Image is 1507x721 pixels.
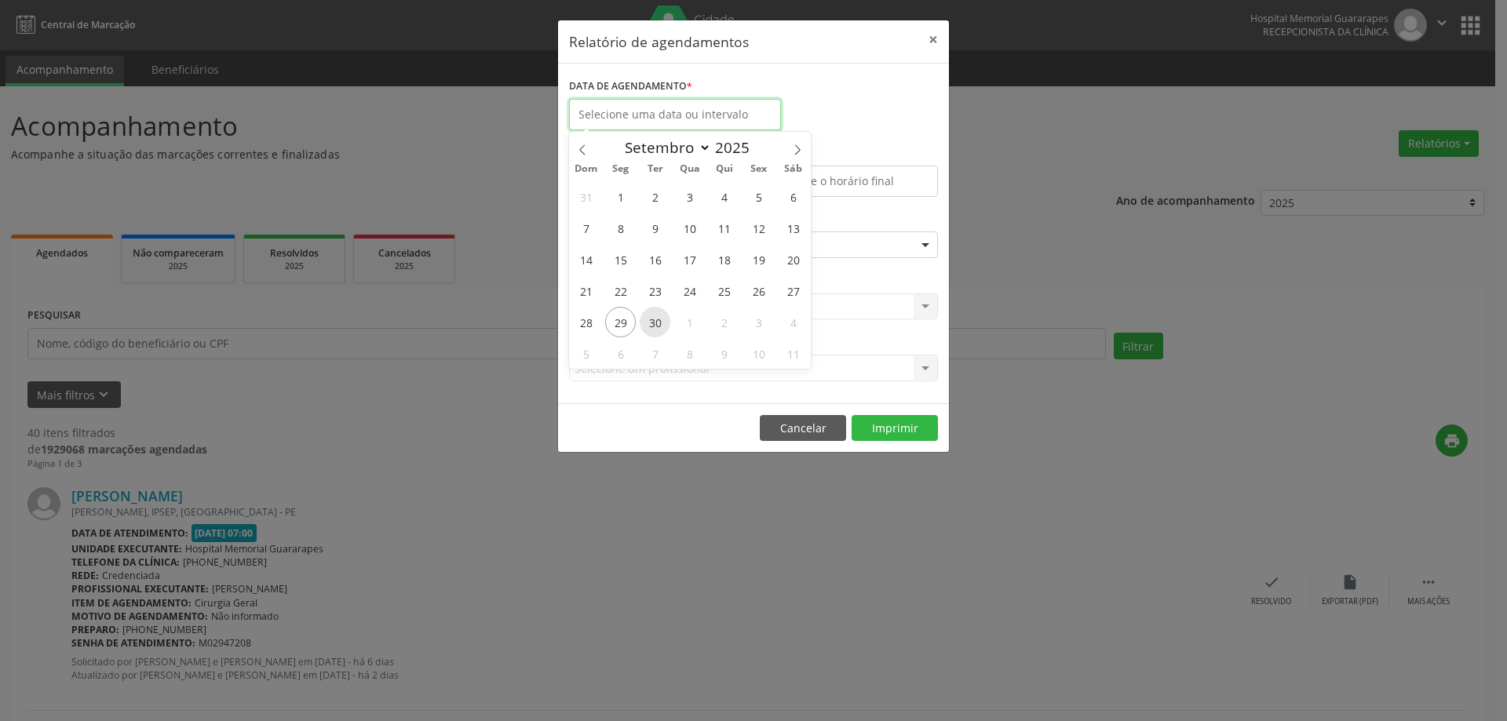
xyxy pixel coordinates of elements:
span: Setembro 12, 2025 [743,213,774,243]
span: Setembro 7, 2025 [571,213,601,243]
span: Setembro 13, 2025 [778,213,808,243]
span: Setembro 21, 2025 [571,275,601,306]
span: Setembro 25, 2025 [709,275,739,306]
span: Setembro 30, 2025 [640,307,670,337]
button: Close [918,20,949,59]
span: Setembro 17, 2025 [674,244,705,275]
span: Outubro 1, 2025 [674,307,705,337]
span: Setembro 16, 2025 [640,244,670,275]
span: Outubro 3, 2025 [743,307,774,337]
span: Outubro 5, 2025 [571,338,601,369]
span: Setembro 28, 2025 [571,307,601,337]
span: Setembro 23, 2025 [640,275,670,306]
span: Setembro 20, 2025 [778,244,808,275]
span: Setembro 9, 2025 [640,213,670,243]
span: Qui [707,164,742,174]
input: Selecione o horário final [757,166,938,197]
label: ATÉ [757,141,938,166]
span: Setembro 1, 2025 [605,181,636,212]
span: Outubro 7, 2025 [640,338,670,369]
select: Month [617,137,711,158]
span: Setembro 5, 2025 [743,181,774,212]
span: Setembro 6, 2025 [778,181,808,212]
span: Setembro 15, 2025 [605,244,636,275]
span: Setembro 22, 2025 [605,275,636,306]
span: Outubro 6, 2025 [605,338,636,369]
label: DATA DE AGENDAMENTO [569,75,692,99]
span: Outubro 8, 2025 [674,338,705,369]
span: Setembro 2, 2025 [640,181,670,212]
span: Setembro 24, 2025 [674,275,705,306]
span: Ter [638,164,673,174]
span: Setembro 10, 2025 [674,213,705,243]
span: Setembro 29, 2025 [605,307,636,337]
span: Outubro 4, 2025 [778,307,808,337]
input: Year [711,137,763,158]
span: Outubro 11, 2025 [778,338,808,369]
button: Cancelar [760,415,846,442]
span: Outubro 9, 2025 [709,338,739,369]
span: Setembro 18, 2025 [709,244,739,275]
input: Selecione uma data ou intervalo [569,99,781,130]
span: Setembro 27, 2025 [778,275,808,306]
span: Agosto 31, 2025 [571,181,601,212]
span: Setembro 26, 2025 [743,275,774,306]
button: Imprimir [852,415,938,442]
span: Setembro 3, 2025 [674,181,705,212]
span: Setembro 14, 2025 [571,244,601,275]
span: Sáb [776,164,811,174]
span: Qua [673,164,707,174]
span: Dom [569,164,604,174]
span: Setembro 19, 2025 [743,244,774,275]
span: Outubro 2, 2025 [709,307,739,337]
span: Sex [742,164,776,174]
span: Setembro 4, 2025 [709,181,739,212]
span: Setembro 8, 2025 [605,213,636,243]
span: Setembro 11, 2025 [709,213,739,243]
h5: Relatório de agendamentos [569,31,749,52]
span: Seg [604,164,638,174]
span: Outubro 10, 2025 [743,338,774,369]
